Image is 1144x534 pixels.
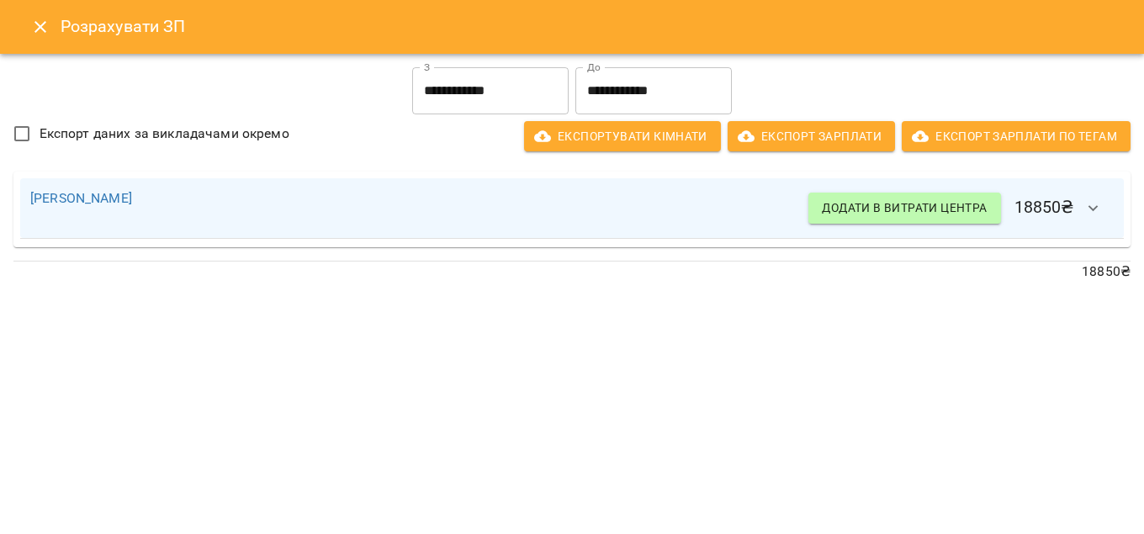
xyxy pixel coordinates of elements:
span: Додати в витрати центра [822,198,987,218]
p: 18850 ₴ [13,262,1131,282]
span: Експортувати кімнати [538,126,707,146]
h6: 18850 ₴ [808,188,1114,229]
button: Експорт Зарплати по тегам [902,121,1131,151]
span: Експорт Зарплати по тегам [915,126,1117,146]
button: Close [20,7,61,47]
button: Експортувати кімнати [524,121,721,151]
a: [PERSON_NAME] [30,190,132,206]
h6: Розрахувати ЗП [61,13,1124,40]
button: Експорт Зарплати [728,121,895,151]
button: Додати в витрати центра [808,193,1000,223]
span: Експорт даних за викладачами окремо [40,124,289,144]
span: Експорт Зарплати [741,126,882,146]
